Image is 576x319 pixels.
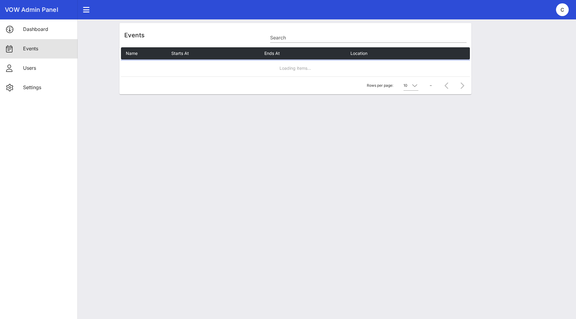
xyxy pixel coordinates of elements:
[23,65,73,71] div: Users
[350,51,367,56] span: Location
[126,51,138,56] span: Name
[23,46,73,52] div: Events
[171,51,189,56] span: Starts At
[121,47,166,59] th: Name
[119,23,471,47] div: Events
[23,85,73,90] div: Settings
[121,59,470,76] td: Loading items...
[346,47,437,59] th: Location
[264,51,280,56] span: Ends At
[260,47,346,59] th: Ends At
[430,83,432,88] div: –
[367,77,418,94] div: Rows per page:
[166,47,260,59] th: Starts At
[404,81,418,90] div: 10Rows per page:
[404,83,407,88] div: 10
[23,26,73,32] div: Dashboard
[556,3,569,16] div: C
[5,6,73,13] div: VOW Admin Panel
